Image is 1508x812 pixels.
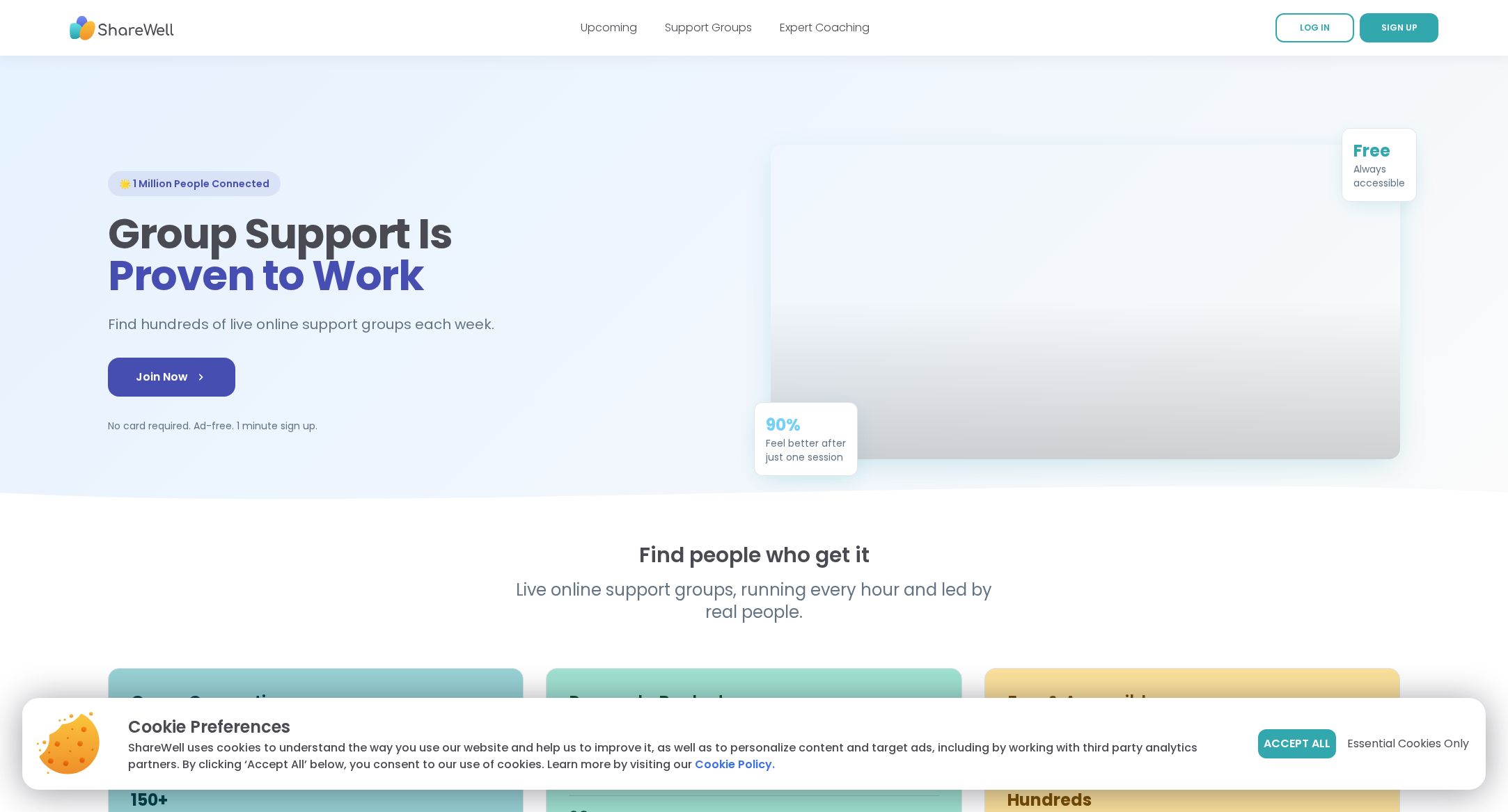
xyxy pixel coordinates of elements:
[665,19,752,35] a: Support Groups
[136,369,207,385] span: Join Now
[1300,22,1330,33] span: LOG IN
[1264,735,1330,752] span: Accept All
[108,213,737,296] h1: Group Support Is
[1381,22,1417,33] span: SIGN UP
[131,691,501,713] h3: Group Connection
[108,419,737,433] p: No card required. Ad-free. 1 minute sign up.
[108,313,509,336] h2: Find hundreds of live online support groups each week.
[581,19,637,35] a: Upcoming
[128,715,1236,740] p: Cookie Preferences
[70,9,174,47] img: ShareWell Nav Logo
[1360,13,1438,42] a: SIGN UP
[128,740,1236,773] p: ShareWell uses cookies to understand the way you use our website and help us to improve it, as we...
[695,756,775,773] a: Cookie Policy.
[1007,789,1377,811] div: Hundreds
[1275,13,1354,42] a: LOG IN
[766,414,846,436] div: 90%
[131,789,501,811] div: 150+
[569,691,938,713] h3: Research-Backed
[108,171,281,196] div: 🌟 1 Million People Connected
[1258,729,1336,758] button: Accept All
[1007,691,1377,713] h3: Free & Accessible
[1353,140,1405,162] div: Free
[780,19,870,35] a: Expert Coaching
[108,358,235,397] a: Join Now
[108,543,1400,568] h2: Find people who get it
[1347,735,1469,752] span: Essential Cookies Only
[1353,162,1405,190] div: Always accessible
[766,436,846,464] div: Feel better after just one session
[487,579,1021,623] p: Live online support groups, running every hour and led by real people.
[108,246,423,305] span: Proven to Work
